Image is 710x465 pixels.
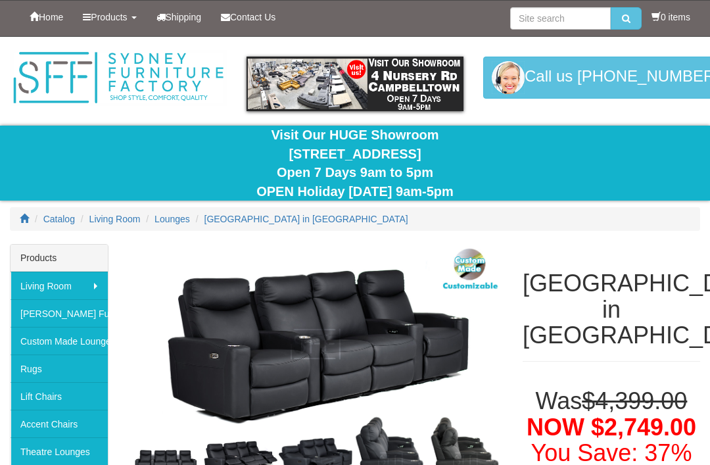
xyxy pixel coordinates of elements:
a: Living Room [11,272,108,299]
a: Rugs [11,355,108,382]
a: Custom Made Lounges [11,327,108,355]
a: Products [73,1,146,34]
span: Home [39,12,63,22]
a: Contact Us [211,1,285,34]
li: 0 items [651,11,690,24]
input: Site search [510,7,611,30]
img: Sydney Furniture Factory [10,50,227,106]
a: Accent Chairs [11,410,108,437]
img: showroom.gif [247,57,463,111]
a: [PERSON_NAME] Furniture [11,299,108,327]
span: Products [91,12,127,22]
h1: [GEOGRAPHIC_DATA] in [GEOGRAPHIC_DATA] [523,270,700,349]
div: Visit Our HUGE Showroom [STREET_ADDRESS] Open 7 Days 9am to 5pm OPEN Holiday [DATE] 9am-5pm [10,126,700,201]
a: Lift Chairs [11,382,108,410]
a: Shipping [147,1,212,34]
a: [GEOGRAPHIC_DATA] in [GEOGRAPHIC_DATA] [204,214,408,224]
div: Products [11,245,108,272]
a: Lounges [154,214,190,224]
a: Home [20,1,73,34]
span: Shipping [166,12,202,22]
a: Living Room [89,214,141,224]
span: Contact Us [230,12,275,22]
a: Theatre Lounges [11,437,108,465]
del: $4,399.00 [582,387,687,414]
span: NOW $2,749.00 [527,414,696,441]
a: Catalog [43,214,75,224]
